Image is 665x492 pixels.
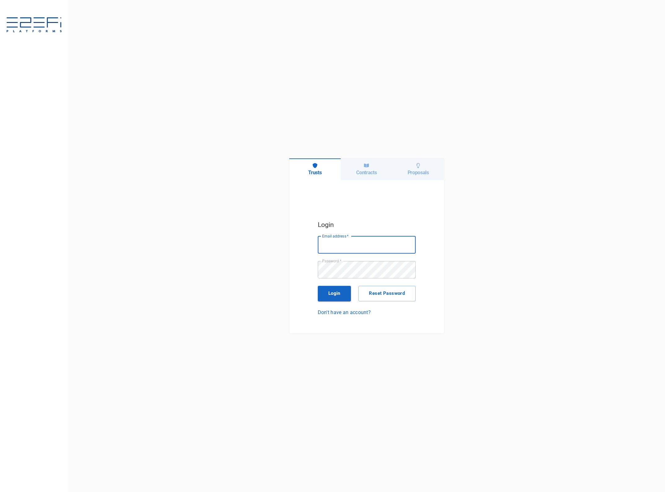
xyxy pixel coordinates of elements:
h6: Proposals [408,170,429,175]
label: Email address [322,233,349,239]
h6: Trusts [308,170,322,175]
button: Login [318,286,351,301]
h5: Login [318,219,416,230]
button: Reset Password [358,286,415,301]
label: Password [322,258,341,264]
a: Don't have an account? [318,309,416,316]
img: svg%3e [6,17,62,33]
h6: Contracts [356,170,377,175]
